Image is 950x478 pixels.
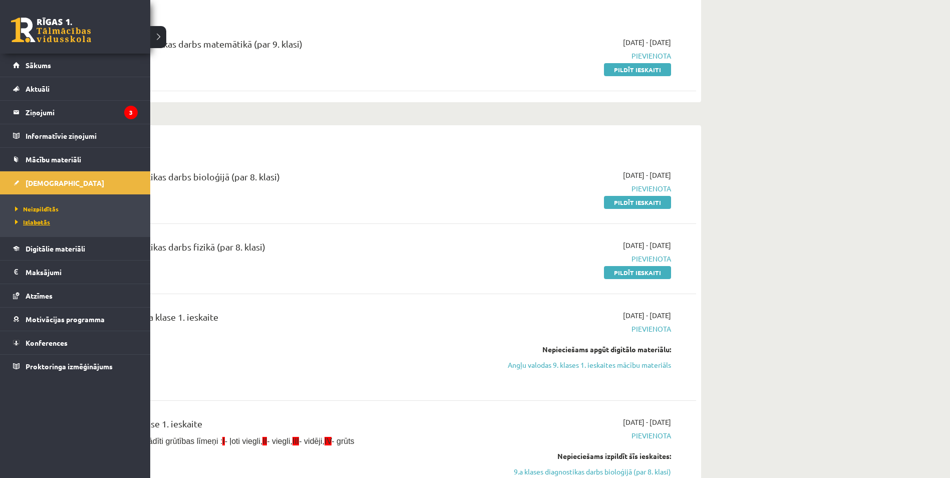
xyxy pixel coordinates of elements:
span: Izlabotās [13,218,50,226]
span: Konferences [26,338,68,347]
span: Pievienota [482,51,671,61]
a: [DEMOGRAPHIC_DATA] [13,171,138,194]
span: III [292,437,299,445]
a: Pildīt ieskaiti [604,266,671,279]
a: Neizpildītās [13,204,140,213]
div: Nepieciešams izpildīt šīs ieskaites: [482,451,671,461]
a: Atzīmes [13,284,138,307]
span: [DATE] - [DATE] [623,240,671,251]
div: 9.a klases diagnostikas darbs fizikā (par 8. klasi) [75,240,467,259]
div: Angļu valoda JK 9.a klase 1. ieskaite [75,310,467,329]
div: Nepieciešams apgūt digitālo materiālu: [482,344,671,355]
span: Proktoringa izmēģinājums [26,362,113,371]
a: Informatīvie ziņojumi [13,124,138,147]
span: Motivācijas programma [26,315,105,324]
a: Konferences [13,331,138,354]
a: Ziņojumi3 [13,101,138,124]
span: [DATE] - [DATE] [623,170,671,180]
span: Digitālie materiāli [26,244,85,253]
span: II [262,437,267,445]
span: Sākums [26,61,51,70]
span: [DEMOGRAPHIC_DATA] [26,178,104,187]
a: Maksājumi [13,261,138,284]
i: 3 [124,106,138,119]
a: Proktoringa izmēģinājums [13,355,138,378]
span: IV [325,437,332,445]
span: Neizpildītās [13,205,59,213]
span: Mācību materiāli [26,155,81,164]
legend: Maksājumi [26,261,138,284]
a: Mācību materiāli [13,148,138,171]
a: Sākums [13,54,138,77]
span: [DATE] - [DATE] [623,37,671,48]
span: Pie uzdevumiem norādīti grūtības līmeņi : - ļoti viegli, - viegli, - vidēji, - grūts [75,437,355,445]
a: Digitālie materiāli [13,237,138,260]
a: Angļu valodas 9. klases 1. ieskaites mācību materiāls [482,360,671,370]
a: Izlabotās [13,217,140,226]
span: [DATE] - [DATE] [623,310,671,321]
div: 10.a1 klases diagnostikas darbs matemātikā (par 9. klasi) [75,37,467,56]
div: 9.a klases diagnostikas darbs bioloģijā (par 8. klasi) [75,170,467,188]
span: I [222,437,224,445]
span: Pievienota [482,430,671,441]
div: Bioloģija JK 9.a klase 1. ieskaite [75,417,467,435]
a: Pildīt ieskaiti [604,63,671,76]
legend: Informatīvie ziņojumi [26,124,138,147]
span: [DATE] - [DATE] [623,417,671,427]
a: Aktuāli [13,77,138,100]
span: Aktuāli [26,84,50,93]
span: Pievienota [482,254,671,264]
span: Pievienota [482,324,671,334]
a: Motivācijas programma [13,308,138,331]
a: Rīgas 1. Tālmācības vidusskola [11,18,91,43]
a: Pildīt ieskaiti [604,196,671,209]
span: Atzīmes [26,291,53,300]
legend: Ziņojumi [26,101,138,124]
span: Pievienota [482,183,671,194]
a: 9.a klases diagnostikas darbs bioloģijā (par 8. klasi) [482,466,671,477]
